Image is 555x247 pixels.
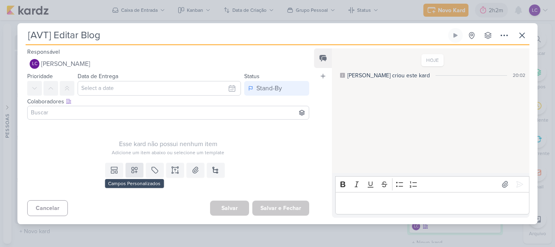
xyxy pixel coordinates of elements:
[27,139,309,149] div: Esse kard não possui nenhum item
[78,73,118,80] label: Data de Entrega
[256,83,282,93] div: Stand-By
[29,108,307,118] input: Buscar
[27,48,60,55] label: Responsável
[27,57,309,71] button: LC [PERSON_NAME]
[78,81,241,96] input: Select a date
[105,179,164,188] div: Campos Personalizados
[335,192,529,214] div: Editor editing area: main
[32,62,37,66] p: LC
[41,59,90,69] span: [PERSON_NAME]
[30,59,39,69] div: Laís Costa
[347,71,430,80] div: [PERSON_NAME] criou este kard
[513,72,525,79] div: 20:02
[452,32,459,39] div: Ligar relógio
[244,73,260,80] label: Status
[27,73,53,80] label: Prioridade
[27,97,309,106] div: Colaboradores
[244,81,309,96] button: Stand-By
[26,28,447,43] input: Kard Sem Título
[27,200,68,216] button: Cancelar
[27,149,309,156] div: Adicione um item abaixo ou selecione um template
[335,176,529,192] div: Editor toolbar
